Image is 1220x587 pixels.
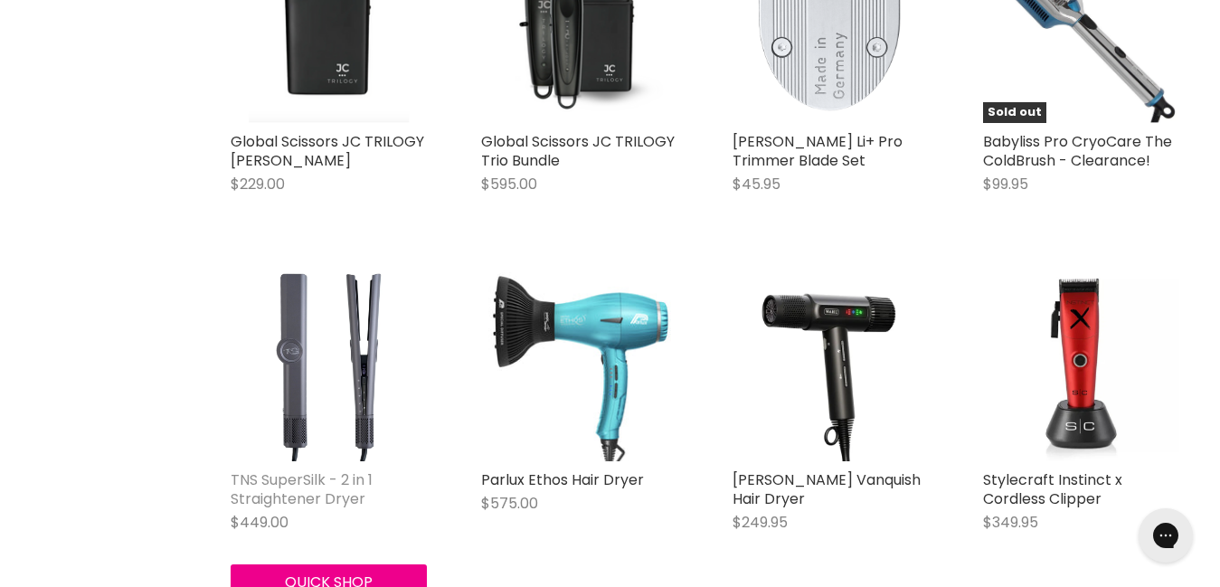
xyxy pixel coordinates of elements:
a: [PERSON_NAME] Li+ Pro Trimmer Blade Set [733,131,903,171]
span: $45.95 [733,174,780,194]
img: Wahl Vanquish Hair Dryer [733,265,929,461]
a: [PERSON_NAME] Vanquish Hair Dryer [733,469,921,509]
img: Stylecraft Instinct x Cordless Clipper [983,265,1179,461]
img: Parlux Ethos Hair Dryer [481,265,677,461]
a: Global Scissors JC TRILOGY Trio Bundle [481,131,675,171]
a: Babyliss Pro CryoCare The ColdBrush - Clearance! [983,131,1172,171]
iframe: Gorgias live chat messenger [1130,502,1202,569]
span: $229.00 [231,174,285,194]
a: Global Scissors JC TRILOGY [PERSON_NAME] [231,131,424,171]
a: Stylecraft Instinct x Cordless Clipper [983,469,1122,509]
span: Sold out [983,102,1046,123]
span: $575.00 [481,493,538,514]
span: $595.00 [481,174,537,194]
span: $99.95 [983,174,1028,194]
span: $349.95 [983,512,1038,533]
a: TNS SuperSilk - 2 in 1 Straightener Dryer [231,469,373,509]
img: TNS SuperSilk - 2 in 1 Straightener Dryer [231,265,427,461]
a: Parlux Ethos Hair Dryer [481,469,644,490]
span: $249.95 [733,512,788,533]
span: $449.00 [231,512,288,533]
